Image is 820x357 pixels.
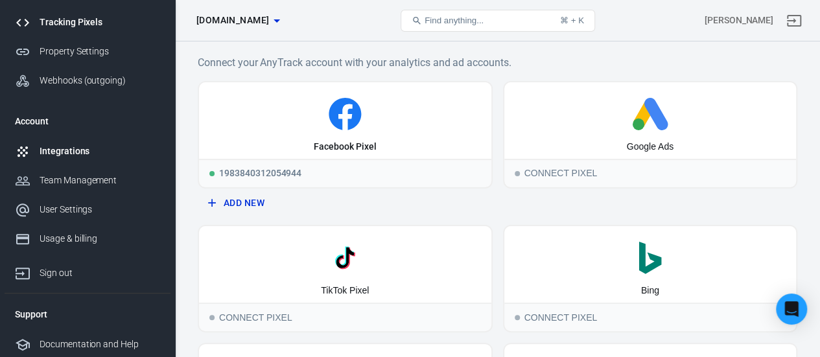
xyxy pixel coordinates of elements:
[40,266,160,280] div: Sign out
[504,159,797,187] div: Connect Pixel
[198,81,493,189] a: Facebook PixelRunning1983840312054944
[627,141,674,154] div: Google Ads
[779,5,810,36] a: Sign out
[203,191,487,215] button: Add New
[503,81,798,189] button: Google AdsConnect PixelConnect Pixel
[40,203,160,216] div: User Settings
[5,253,170,288] a: Sign out
[40,45,160,58] div: Property Settings
[199,303,491,331] div: Connect Pixel
[40,74,160,87] div: Webhooks (outgoing)
[198,54,797,71] h6: Connect your AnyTrack account with your analytics and ad accounts.
[321,284,369,297] div: TikTok Pixel
[425,16,484,25] span: Find anything...
[209,315,215,320] span: Connect Pixel
[515,315,520,320] span: Connect Pixel
[5,166,170,195] a: Team Management
[191,8,285,32] button: [DOMAIN_NAME]
[5,299,170,330] li: Support
[40,174,160,187] div: Team Management
[5,195,170,224] a: User Settings
[196,12,269,29] span: coachingcollection.com
[198,225,493,332] button: TikTok PixelConnect PixelConnect Pixel
[5,106,170,137] li: Account
[314,141,376,154] div: Facebook Pixel
[199,159,491,187] div: 1983840312054944
[5,66,170,95] a: Webhooks (outgoing)
[776,294,807,325] div: Open Intercom Messenger
[5,137,170,166] a: Integrations
[40,338,160,351] div: Documentation and Help
[40,232,160,246] div: Usage & billing
[5,8,170,37] a: Tracking Pixels
[515,171,520,176] span: Connect Pixel
[705,14,773,27] div: Account id: qZaURfLg
[209,171,215,176] span: Running
[40,16,160,29] div: Tracking Pixels
[641,284,659,297] div: Bing
[5,37,170,66] a: Property Settings
[5,224,170,253] a: Usage & billing
[560,16,584,25] div: ⌘ + K
[503,225,798,332] button: BingConnect PixelConnect Pixel
[40,144,160,158] div: Integrations
[401,10,595,32] button: Find anything...⌘ + K
[504,303,797,331] div: Connect Pixel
